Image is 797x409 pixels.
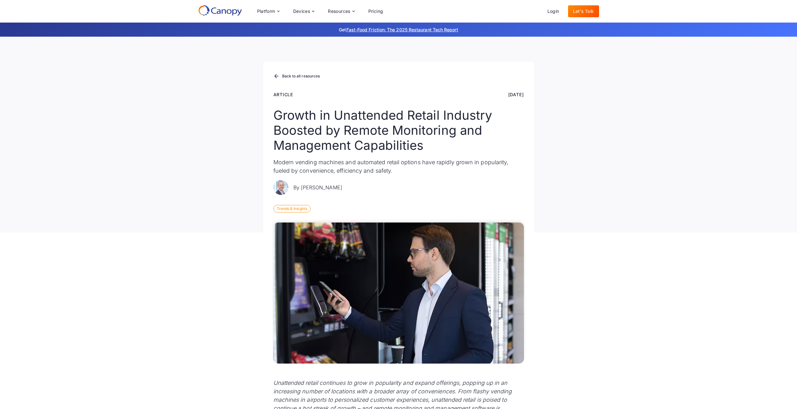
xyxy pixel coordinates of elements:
div: [DATE] [508,91,524,98]
div: Devices [288,5,319,18]
div: Resources [323,5,359,18]
div: Article [273,91,293,98]
a: Pricing [363,5,388,17]
div: Platform [257,9,275,13]
div: Resources [328,9,350,13]
div: Platform [252,5,284,18]
p: Modern vending machines and automated retail options have rapidly grown in popularity, fueled by ... [273,158,524,175]
a: Back to all resources [273,72,320,81]
div: Trends & Insights [273,205,311,212]
h1: Growth in Unattended Retail Industry Boosted by Remote Monitoring and Management Capabilities [273,108,524,153]
p: By [PERSON_NAME] [293,184,342,191]
p: Get [245,26,552,33]
a: Let's Talk [568,5,599,17]
a: Login [542,5,564,17]
div: Devices [293,9,310,13]
div: Back to all resources [282,74,320,78]
a: Fast-Food Friction: The 2025 Restaurant Tech Report [346,27,458,32]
